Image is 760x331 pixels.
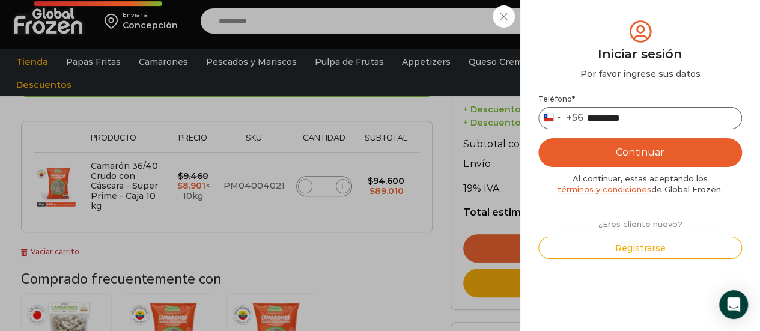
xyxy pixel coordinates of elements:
[538,237,742,259] button: Registrarse
[538,94,742,104] label: Teléfono
[627,18,654,45] img: tabler-icon-user-circle.svg
[539,108,583,129] button: Selected country
[538,45,742,63] div: Iniciar sesión
[538,68,742,80] div: Por favor ingrese sus datos
[558,184,651,194] a: términos y condiciones
[538,138,742,167] button: Continuar
[567,112,583,124] div: +56
[719,290,748,319] div: Open Intercom Messenger
[538,173,742,195] div: Al continuar, estas aceptando los de Global Frozen.
[556,214,725,230] div: ¿Eres cliente nuevo?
